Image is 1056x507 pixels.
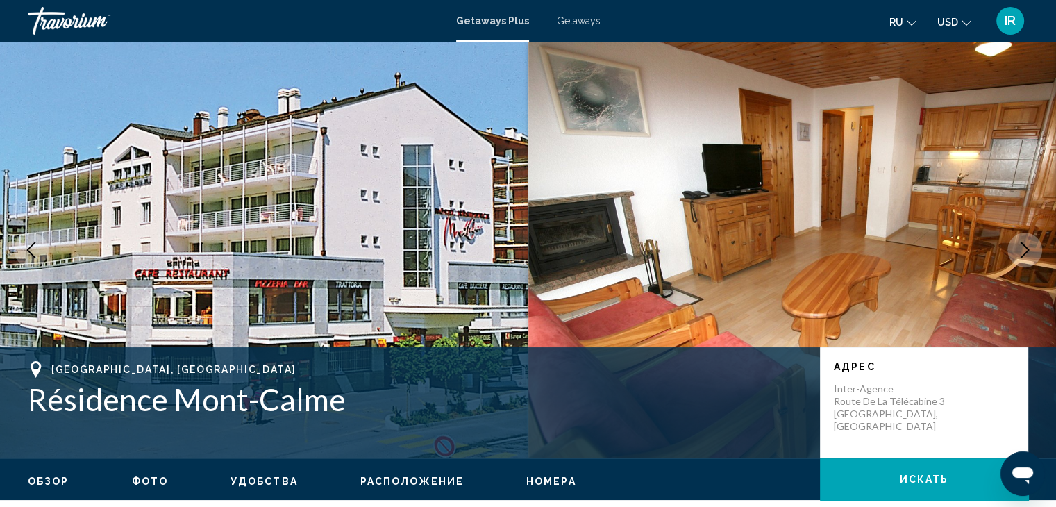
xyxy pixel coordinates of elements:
[526,476,576,487] span: Номера
[820,458,1028,500] button: искать
[889,12,916,32] button: Change language
[231,476,298,487] span: Удобства
[992,6,1028,35] button: User Menu
[900,474,949,485] span: искать
[231,475,298,488] button: Удобства
[132,476,168,487] span: Фото
[51,364,296,375] span: [GEOGRAPHIC_DATA], [GEOGRAPHIC_DATA]
[557,15,601,26] a: Getaways
[132,475,168,488] button: Фото
[28,381,806,417] h1: Résidence Mont-Calme
[1000,451,1045,496] iframe: Кнопка для запуску вікна повідомлень
[937,12,971,32] button: Change currency
[1005,14,1016,28] span: IR
[456,15,529,26] a: Getaways Plus
[360,476,464,487] span: Расположение
[360,475,464,488] button: Расположение
[28,476,69,487] span: Обзор
[834,383,945,433] p: Inter-Agence Route de la Télécabine 3 [GEOGRAPHIC_DATA], [GEOGRAPHIC_DATA]
[937,17,958,28] span: USD
[14,233,49,267] button: Previous image
[526,475,576,488] button: Номера
[889,17,903,28] span: ru
[28,475,69,488] button: Обзор
[1007,233,1042,267] button: Next image
[28,7,442,35] a: Travorium
[834,361,1014,372] p: Адрес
